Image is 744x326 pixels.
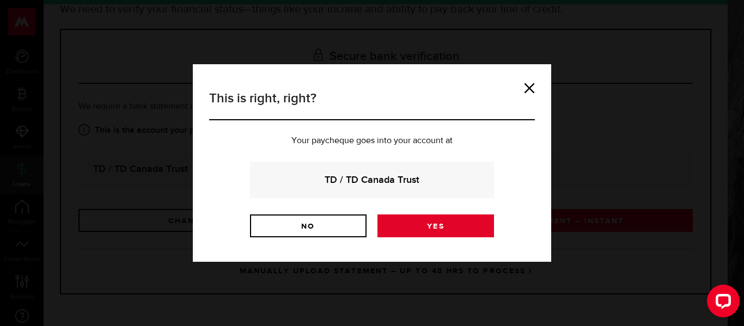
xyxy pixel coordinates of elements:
[209,137,535,145] p: Your paycheque goes into your account at
[377,214,494,237] a: Yes
[250,214,367,237] a: No
[265,173,479,187] strong: TD / TD Canada Trust
[698,280,744,326] iframe: LiveChat chat widget
[209,89,535,120] h3: This is right, right?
